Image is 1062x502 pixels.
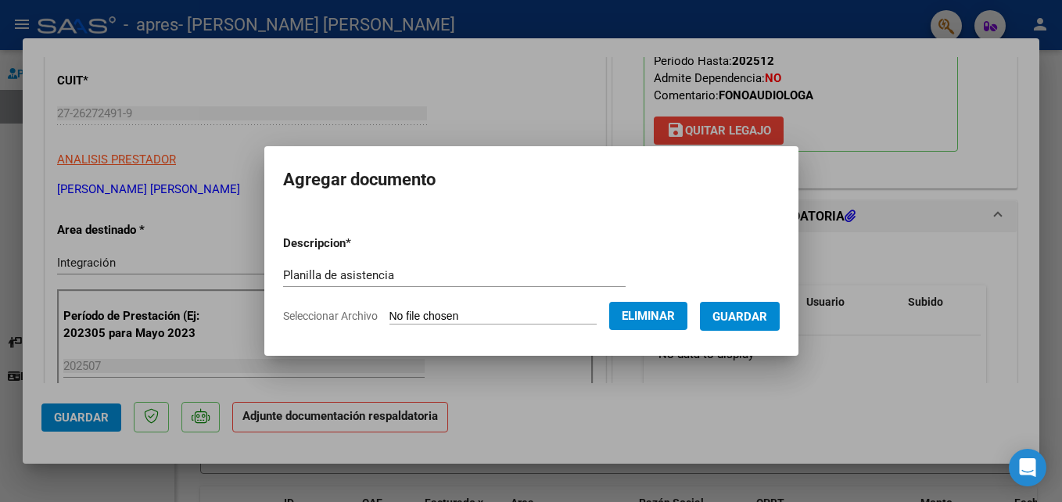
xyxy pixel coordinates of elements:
[283,310,378,322] span: Seleccionar Archivo
[283,165,780,195] h2: Agregar documento
[1009,449,1046,486] div: Open Intercom Messenger
[700,302,780,331] button: Guardar
[622,309,675,323] span: Eliminar
[712,310,767,324] span: Guardar
[283,235,432,253] p: Descripcion
[609,302,687,330] button: Eliminar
